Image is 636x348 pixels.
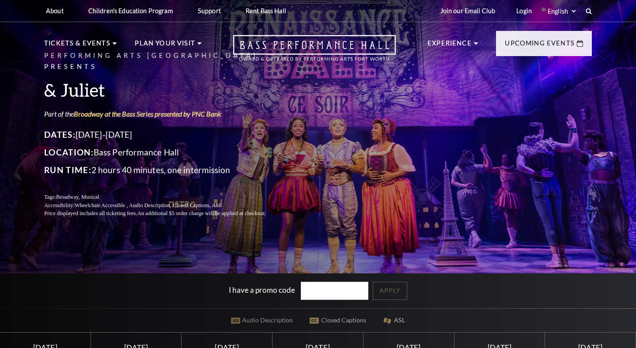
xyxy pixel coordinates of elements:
p: Part of the [44,109,287,119]
p: Children's Education Program [88,7,173,15]
a: Broadway at the Bass Series presented by PNC Bank [74,110,221,118]
p: Price displayed includes all ticketing fees. [44,209,287,218]
h3: & Juliet [44,79,287,101]
p: Support [198,7,221,15]
label: I have a promo code [229,285,295,294]
p: About [46,7,64,15]
p: Plan Your Visit [135,38,195,54]
p: Experience [428,38,472,54]
p: Rent Bass Hall [246,7,286,15]
span: Wheelchair Accessible , Audio Description, Closed Captions, ASL [75,202,222,208]
p: Accessibility: [44,201,287,210]
span: Broadway, Musical [56,194,99,200]
p: Tags: [44,193,287,201]
select: Select: [546,7,577,15]
span: An additional $5 order charge will be applied at checkout. [137,210,266,216]
span: Dates: [44,129,76,140]
p: [DATE]-[DATE] [44,128,287,142]
span: Location: [44,147,94,157]
p: Bass Performance Hall [44,145,287,159]
p: Upcoming Events [505,38,575,54]
p: 2 hours 40 minutes, one intermission [44,163,287,177]
span: Run Time: [44,165,91,175]
p: Tickets & Events [44,38,110,54]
